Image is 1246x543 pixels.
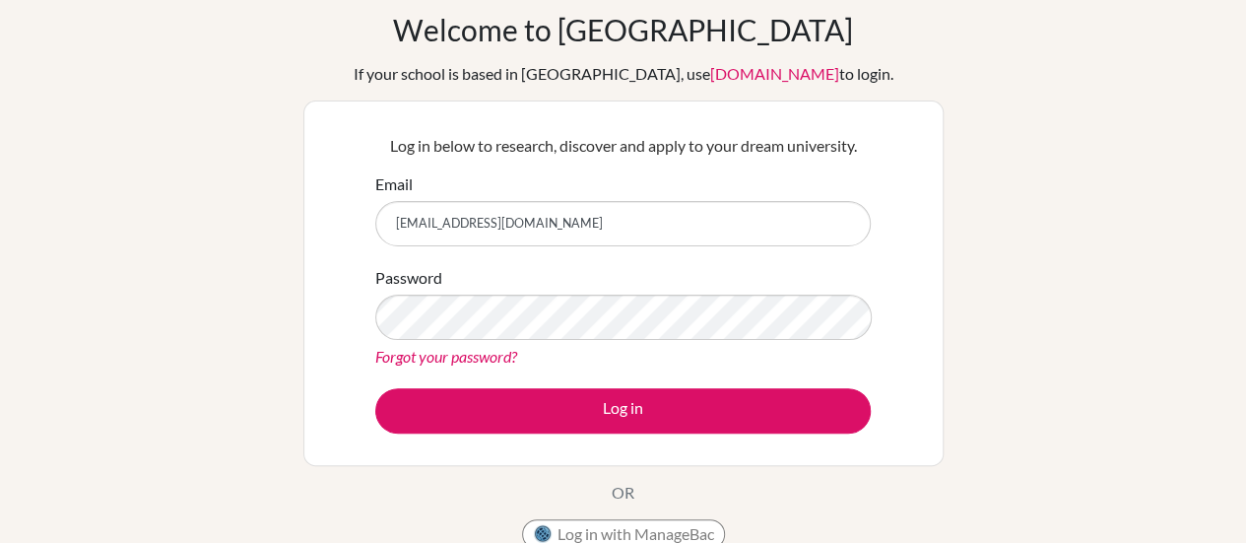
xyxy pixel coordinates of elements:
h1: Welcome to [GEOGRAPHIC_DATA] [393,12,853,47]
label: Password [375,266,442,290]
a: [DOMAIN_NAME] [710,64,839,83]
p: OR [612,481,634,505]
p: Log in below to research, discover and apply to your dream university. [375,134,871,158]
button: Log in [375,388,871,434]
a: Forgot your password? [375,347,517,366]
label: Email [375,172,413,196]
div: If your school is based in [GEOGRAPHIC_DATA], use to login. [354,62,893,86]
